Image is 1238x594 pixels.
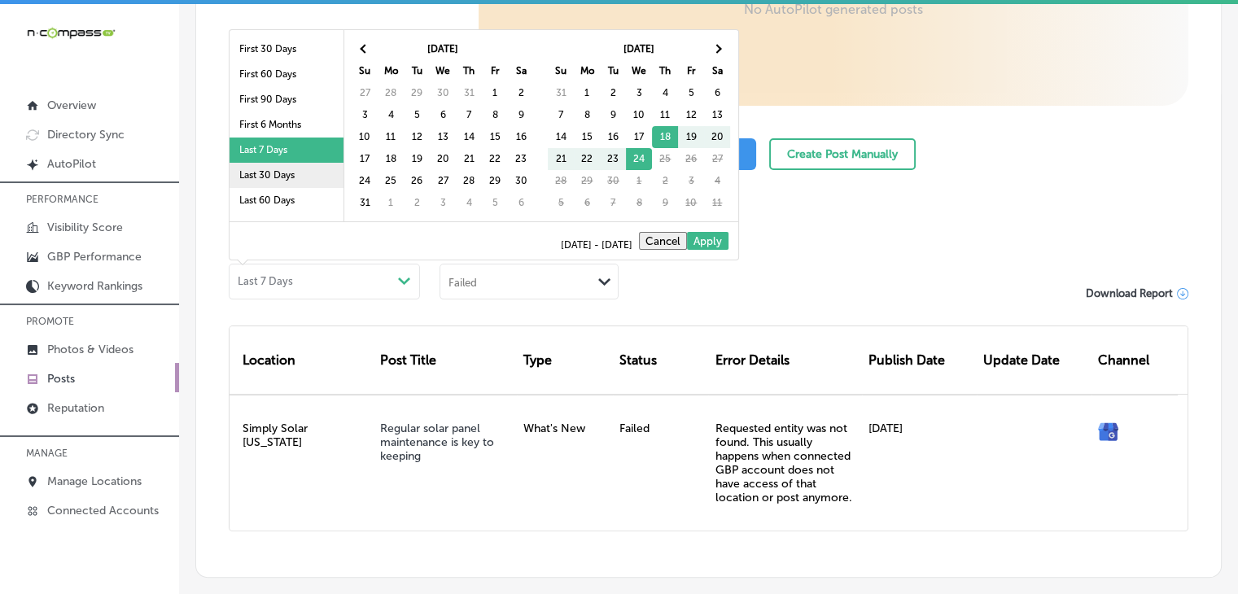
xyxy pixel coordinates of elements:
td: 17 [626,126,652,148]
td: 21 [456,148,482,170]
td: 2 [600,82,626,104]
td: 6 [574,192,600,214]
td: 3 [352,104,378,126]
div: Location [230,326,374,394]
li: First 30 Days [230,37,343,62]
p: Overview [47,98,96,112]
div: Update Date [977,326,1091,394]
p: GBP Performance [47,250,142,264]
td: 26 [404,170,430,192]
p: Photos & Videos [47,343,133,356]
td: 27 [430,170,456,192]
td: 13 [430,126,456,148]
td: 29 [574,170,600,192]
div: [DATE] [862,395,977,531]
td: 18 [378,148,404,170]
td: 28 [378,82,404,104]
button: Apply [687,232,728,250]
td: 11 [704,192,730,214]
th: We [430,60,456,82]
th: Tu [404,60,430,82]
div: Domain: [DOMAIN_NAME] [42,42,179,55]
th: Tu [600,60,626,82]
td: 15 [482,126,508,148]
td: 31 [456,82,482,104]
td: 3 [626,82,652,104]
td: 7 [548,104,574,126]
td: 27 [704,148,730,170]
th: Th [456,60,482,82]
div: What's New [517,395,613,531]
p: Reputation [47,401,104,415]
td: 30 [600,170,626,192]
img: logo_orange.svg [26,26,39,39]
p: Directory Sync [47,128,125,142]
td: 10 [626,104,652,126]
td: 31 [548,82,574,104]
div: Publish Date [862,326,977,394]
button: Cancel [639,232,687,250]
li: Last 7 Days [230,138,343,163]
td: 2 [404,192,430,214]
td: 2 [508,82,534,104]
div: v 4.0.25 [46,26,80,39]
li: First 6 Months [230,112,343,138]
td: 10 [678,192,704,214]
td: 29 [482,170,508,192]
li: Last 90 Days [230,213,343,238]
div: Failed [448,275,477,289]
td: 28 [456,170,482,192]
td: 3 [430,192,456,214]
td: 19 [678,126,704,148]
td: 9 [508,104,534,126]
button: Create Post Manually [769,138,916,170]
td: 4 [456,192,482,214]
td: 25 [378,170,404,192]
div: Type [517,326,613,394]
th: We [626,60,652,82]
td: 8 [626,192,652,214]
td: 7 [456,104,482,126]
td: 8 [482,104,508,126]
p: Visibility Score [47,221,123,234]
td: 7 [600,192,626,214]
th: Sa [508,60,534,82]
p: Keyword Rankings [47,279,142,293]
td: 11 [378,126,404,148]
div: Post Title [374,326,518,394]
td: 30 [430,82,456,104]
th: Fr [678,60,704,82]
td: 1 [482,82,508,104]
p: Connected Accounts [47,504,159,518]
td: 23 [508,148,534,170]
td: 16 [600,126,626,148]
td: 23 [600,148,626,170]
td: 4 [704,170,730,192]
div: Status [613,326,709,394]
th: [DATE] [574,38,704,60]
a: Regular solar panel maintenance is key to keeping [380,421,494,463]
td: 2 [652,170,678,192]
li: First 60 Days [230,62,343,87]
p: Manage Locations [47,474,142,488]
td: 5 [482,192,508,214]
td: 9 [600,104,626,126]
div: Channel [1091,326,1178,394]
td: 4 [652,82,678,104]
td: 8 [574,104,600,126]
td: 5 [548,192,574,214]
td: 22 [482,148,508,170]
div: Keywords by Traffic [180,96,274,107]
img: website_grey.svg [26,42,39,55]
img: tab_keywords_by_traffic_grey.svg [162,94,175,107]
td: 6 [704,82,730,104]
p: Posts [47,372,75,386]
td: 27 [352,82,378,104]
td: 5 [404,104,430,126]
td: 14 [456,126,482,148]
td: 17 [352,148,378,170]
td: 6 [430,104,456,126]
div: Domain Overview [62,96,146,107]
td: 24 [352,170,378,192]
td: 29 [404,82,430,104]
